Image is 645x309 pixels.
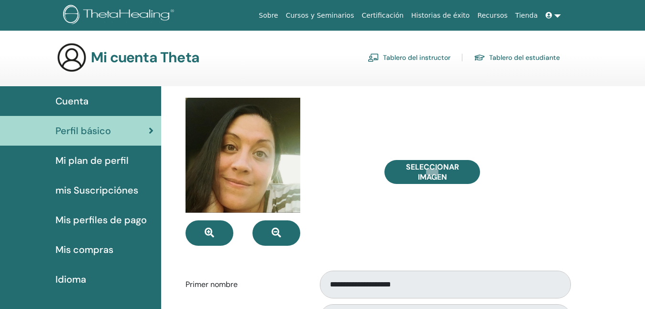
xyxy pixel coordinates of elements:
span: Perfil básico [55,124,111,138]
img: chalkboard-teacher.svg [368,53,379,62]
span: Cuenta [55,94,88,108]
a: Certificación [358,7,407,24]
a: Historias de éxito [407,7,473,24]
a: Cursos y Seminarios [282,7,358,24]
a: Recursos [473,7,511,24]
span: Mis perfiles de pago [55,213,147,227]
span: Seleccionar imagen [396,162,468,182]
a: Tablero del estudiante [474,50,560,65]
span: Mi plan de perfil [55,153,129,168]
img: logo.png [63,5,177,26]
span: mis Suscripciónes [55,183,138,197]
input: Seleccionar imagen [426,169,438,175]
a: Tablero del instructor [368,50,450,65]
img: generic-user-icon.jpg [56,42,87,73]
span: Idioma [55,272,86,286]
span: Mis compras [55,242,113,257]
h3: Mi cuenta Theta [91,49,199,66]
a: Sobre [255,7,282,24]
img: graduation-cap.svg [474,54,485,62]
label: Primer nombre [178,275,311,294]
a: Tienda [512,7,542,24]
img: default.jpg [186,98,300,213]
